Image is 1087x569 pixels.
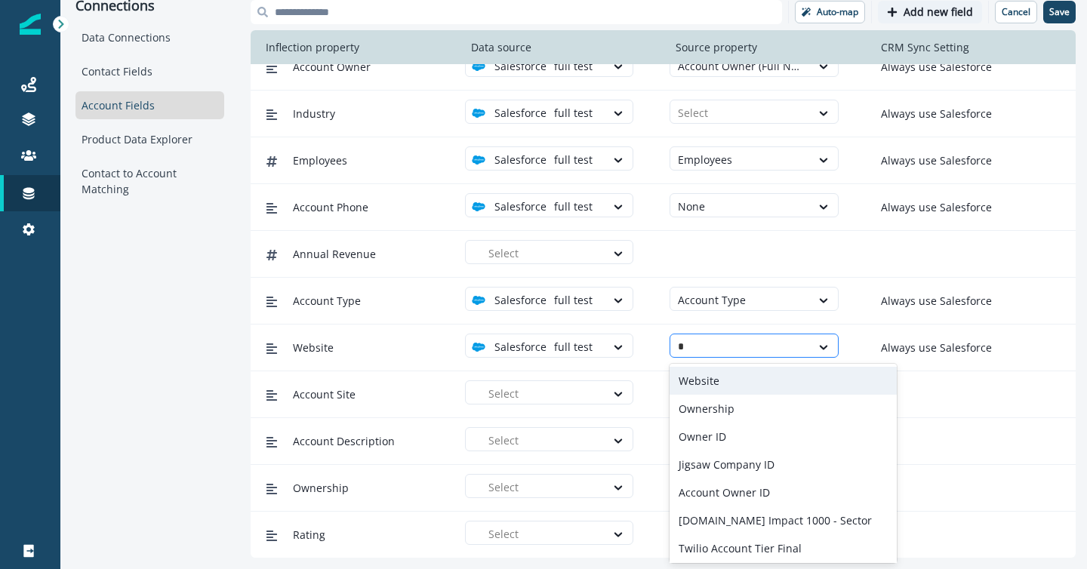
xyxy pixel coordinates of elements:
p: Salesforce [494,105,547,121]
p: Always use Salesforce [875,106,992,121]
p: Auto-map [817,7,858,17]
button: Auto-map [795,1,865,23]
span: Industry [293,106,335,121]
button: Add new field [878,1,982,23]
span: Ownership [293,480,349,496]
div: Website [670,367,897,395]
button: Cancel [995,1,1037,23]
p: Inflection property [260,39,365,55]
span: Account Phone [293,199,368,215]
span: Annual Revenue [293,246,376,262]
span: Employees [293,152,347,168]
p: Cancel [1002,7,1030,17]
p: Salesforce [494,58,547,74]
img: salesforce [472,340,485,354]
img: salesforce [472,200,485,214]
img: salesforce [472,294,485,307]
p: Salesforce [494,198,547,214]
span: Account Owner [293,59,371,75]
span: Account Description [293,433,395,449]
p: CRM Sync Setting [875,39,975,55]
div: Contact Fields [75,57,224,85]
div: Owner ID [670,423,897,451]
span: Account Site [293,386,356,402]
p: Source property [670,39,763,55]
div: Twilio Account Tier Final [670,534,897,562]
p: Salesforce [494,152,547,168]
div: Account Fields [75,91,224,119]
p: Save [1049,7,1070,17]
p: Always use Salesforce [875,340,992,355]
img: salesforce [472,60,485,73]
p: Always use Salesforce [875,152,992,168]
p: Salesforce [494,339,547,355]
img: salesforce [472,153,485,167]
div: Account Owner ID [670,478,897,506]
div: [DOMAIN_NAME] Impact 1000 - Sector [670,506,897,534]
p: Always use Salesforce [875,59,992,75]
p: Always use Salesforce [875,199,992,215]
p: Salesforce [494,292,547,308]
p: Add new field [904,6,973,19]
div: Ownership [670,395,897,423]
div: Jigsaw Company ID [670,451,897,478]
div: Data Connections [75,23,224,51]
span: Account Type [293,293,361,309]
p: Data source [465,39,537,55]
div: Contact to Account Matching [75,159,224,203]
button: Save [1043,1,1076,23]
img: Inflection [20,14,41,35]
div: Product Data Explorer [75,125,224,153]
span: Website [293,340,334,355]
span: Rating [293,527,325,543]
img: salesforce [472,106,485,120]
p: Always use Salesforce [875,293,992,309]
